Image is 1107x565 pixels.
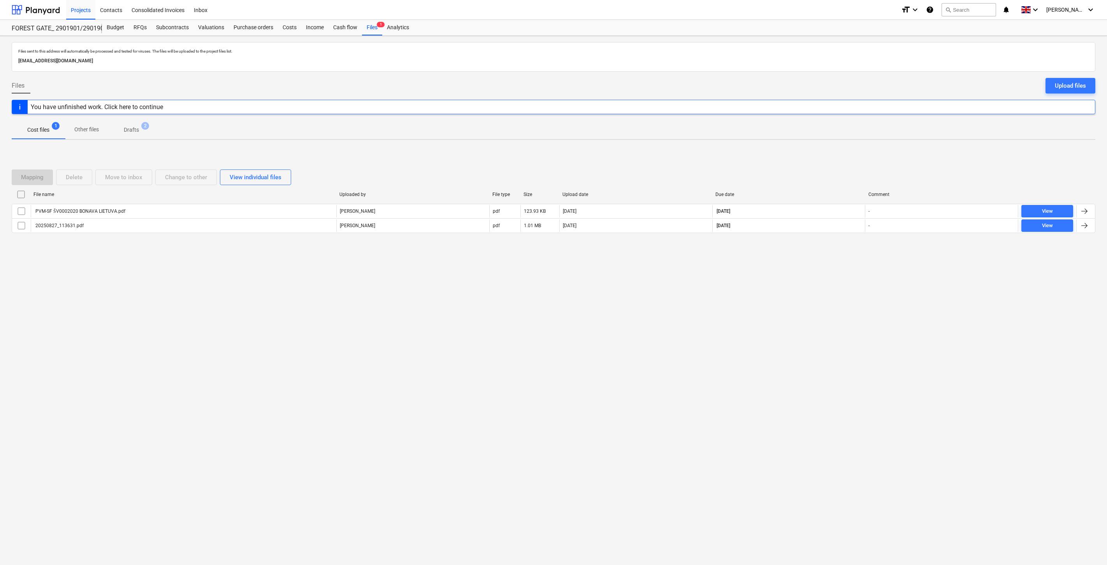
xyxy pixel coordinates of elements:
[1086,5,1095,14] i: keyboard_arrow_down
[1045,78,1095,94] button: Upload files
[124,126,139,134] p: Drafts
[229,20,278,35] a: Purchase orders
[34,223,84,228] div: 20250827_113631.pdf
[901,5,910,14] i: format_size
[716,208,731,215] span: [DATE]
[362,20,382,35] div: Files
[1042,221,1053,230] div: View
[524,223,541,228] div: 1.01 MB
[193,20,229,35] a: Valuations
[715,192,862,197] div: Due date
[340,222,375,229] p: [PERSON_NAME]
[868,192,1015,197] div: Comment
[102,20,129,35] a: Budget
[18,57,1089,65] p: [EMAIL_ADDRESS][DOMAIN_NAME]
[868,223,870,228] div: -
[563,223,576,228] div: [DATE]
[339,192,486,197] div: Uploaded by
[945,7,951,13] span: search
[1068,528,1107,565] iframe: Chat Widget
[524,208,546,214] div: 123.93 KB
[942,3,996,16] button: Search
[301,20,329,35] a: Income
[716,222,731,229] span: [DATE]
[524,192,556,197] div: Size
[129,20,151,35] a: RFQs
[31,103,163,111] div: You have unfinished work. Click here to continue
[12,25,93,33] div: FOREST GATE_ 2901901/2901902/2901903
[74,125,99,134] p: Other files
[910,5,920,14] i: keyboard_arrow_down
[33,192,333,197] div: File name
[493,208,500,214] div: pdf
[220,169,291,185] button: View individual files
[18,49,1089,54] p: Files sent to this address will automatically be processed and tested for viruses. The files will...
[151,20,193,35] a: Subcontracts
[493,223,500,228] div: pdf
[382,20,414,35] a: Analytics
[1031,5,1040,14] i: keyboard_arrow_down
[1042,207,1053,216] div: View
[230,172,281,182] div: View individual files
[562,192,709,197] div: Upload date
[278,20,301,35] a: Costs
[377,22,385,27] span: 1
[563,208,576,214] div: [DATE]
[329,20,362,35] a: Cash flow
[340,208,375,215] p: [PERSON_NAME]
[1055,81,1086,91] div: Upload files
[12,81,25,90] span: Files
[1046,7,1085,13] span: [PERSON_NAME]
[868,208,870,214] div: -
[1021,219,1073,232] button: View
[141,122,149,130] span: 2
[362,20,382,35] a: Files1
[34,208,125,214] div: PVM-SF ŠV0002020 BONAVA LIETUVA.pdf
[52,122,60,130] span: 1
[27,126,49,134] p: Cost files
[926,5,934,14] i: Knowledge base
[492,192,517,197] div: File type
[1002,5,1010,14] i: notifications
[1021,205,1073,217] button: View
